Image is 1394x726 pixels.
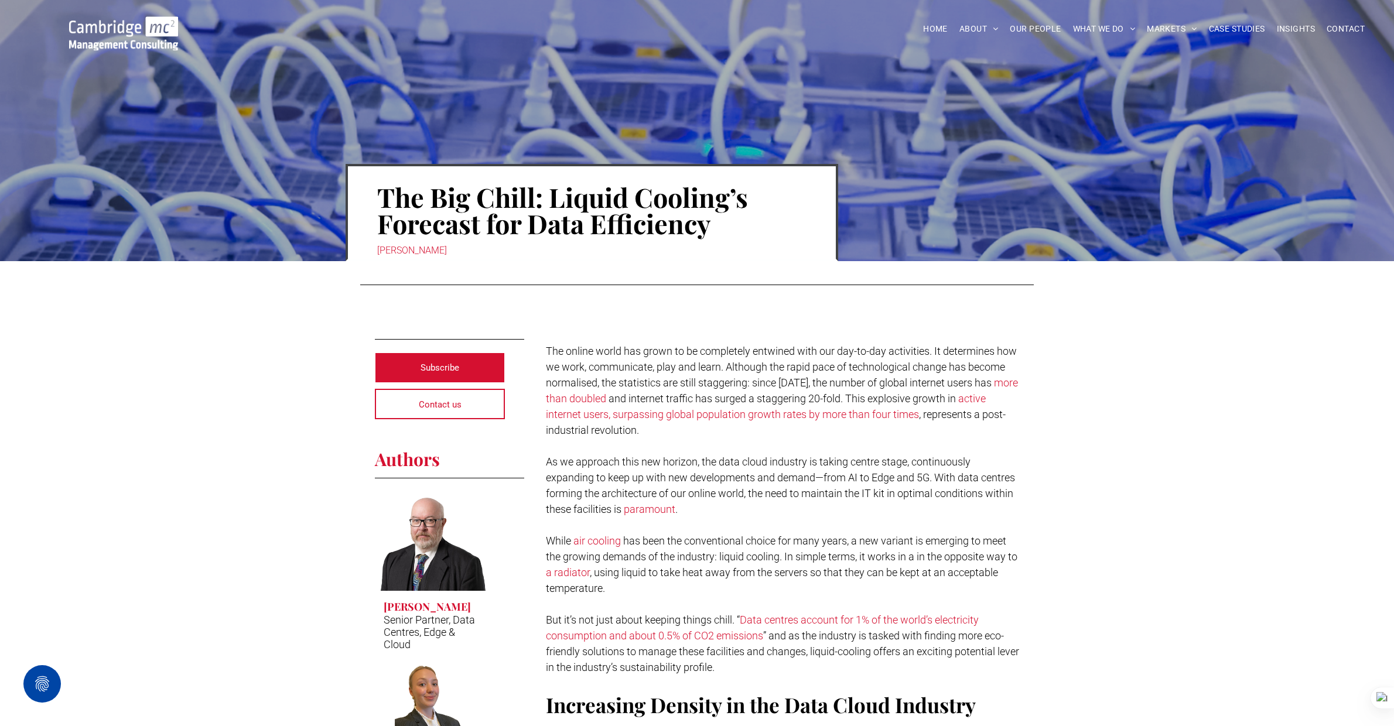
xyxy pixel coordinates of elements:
[546,629,1019,673] span: ” and as the industry is tasked with finding more eco-friendly solutions to manage these faciliti...
[954,20,1004,38] a: ABOUT
[546,566,590,578] a: a radiator
[375,491,491,591] a: Duncan Clubb
[1004,20,1067,38] a: OUR PEOPLE
[384,600,471,614] h3: [PERSON_NAME]
[384,614,483,650] p: Senior Partner, Data Centres, Edge & Cloud
[69,18,178,30] a: Your Business Transformed | Cambridge Management Consulting
[546,535,571,547] span: While
[675,503,678,515] span: .
[624,503,675,515] a: paramount
[917,20,954,38] a: HOME
[573,535,621,547] a: air cooling
[546,535,1017,563] span: has been the conventional choice for many years, a new variant is emerging to meet the growing de...
[69,16,178,50] img: Go to Homepage
[609,392,956,405] span: and internet traffic has surged a staggering 20-fold. This explosive growth in
[546,456,1015,515] span: As we approach this new horizon, the data cloud industry is taking centre stage, continuously exp...
[1141,20,1202,38] a: MARKETS
[375,389,505,419] a: Contact us
[1271,20,1321,38] a: INSIGHTS
[377,242,807,259] div: [PERSON_NAME]
[375,352,505,383] a: Subscribe
[1203,20,1271,38] a: CASE STUDIES
[1067,20,1142,38] a: WHAT WE DO
[421,353,459,382] span: Subscribe
[546,614,740,626] span: But it’s not just about keeping things chill. “
[546,691,976,718] span: Increasing Density in the Data Cloud Industry
[377,183,807,238] h1: The Big Chill: Liquid Cooling’s Forecast for Data Efficiency
[546,345,1017,389] span: The online world has grown to be completely entwined with our day-to-day activities. It determine...
[419,390,462,419] span: Contact us
[546,614,979,642] a: Data centres account for 1% of the world’s electricity consumption and about 0.5% of CO2 emissions
[546,566,998,594] span: , using liquid to take heat away from the servers so that they can be kept at an acceptable tempe...
[375,447,440,471] span: Authors
[1321,20,1371,38] a: CONTACT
